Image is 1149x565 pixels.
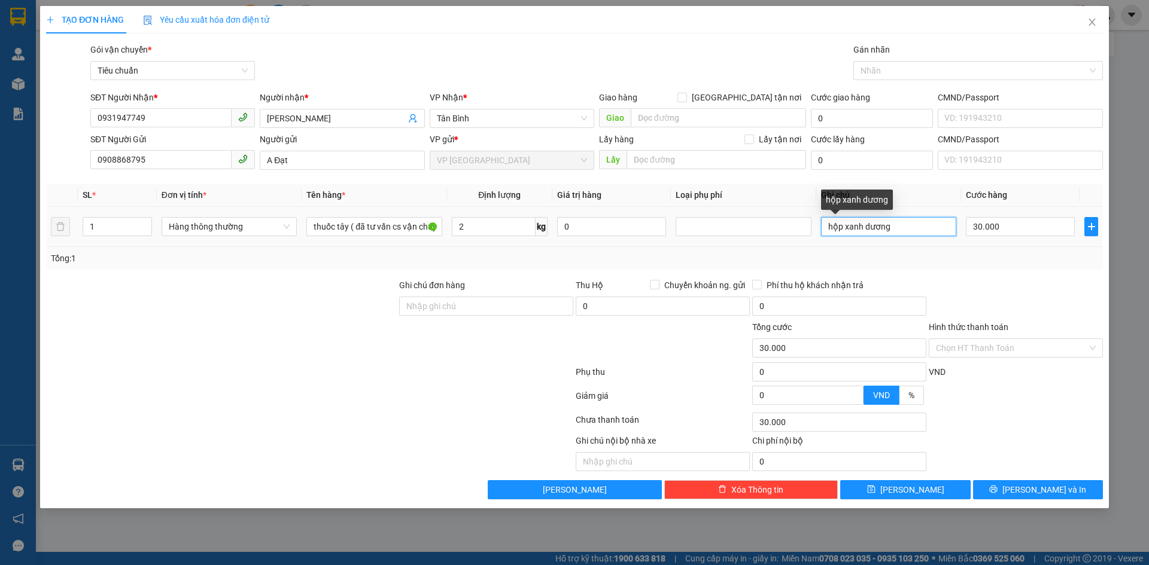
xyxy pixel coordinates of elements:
span: [GEOGRAPHIC_DATA] tận nơi [687,91,806,104]
label: Cước lấy hàng [811,135,865,144]
span: close [1087,17,1097,27]
div: Giảm giá [574,389,751,410]
button: delete [51,217,70,236]
span: Yêu cầu xuất hóa đơn điện tử [143,15,269,25]
input: Nhập ghi chú [576,452,750,471]
span: Xóa Thông tin [731,483,783,496]
span: Chuyển khoản ng. gửi [659,279,750,292]
input: Ghi Chú [821,217,956,236]
span: phone [238,154,248,164]
span: plus [46,16,54,24]
span: TẠO ĐƠN HÀNG [46,15,124,25]
span: Gói vận chuyển [90,45,151,54]
span: Tiêu chuẩn [98,62,248,80]
label: Hình thức thanh toán [929,322,1008,332]
div: SĐT Người Nhận [90,91,255,104]
button: [PERSON_NAME] [488,480,662,499]
span: delete [718,485,727,494]
div: Ghi chú nội bộ nhà xe [576,434,750,452]
div: Người gửi [260,133,424,146]
span: Lấy [599,150,627,169]
div: hộp xanh dương [821,190,893,210]
div: Chi phí nội bộ [752,434,926,452]
span: kg [536,217,548,236]
span: plus [1085,222,1097,231]
th: Ghi chú [816,184,961,207]
div: Phụ thu [574,365,751,386]
input: Dọc đường [627,150,806,169]
button: save[PERSON_NAME] [840,480,970,499]
input: VD: Bàn, Ghế [306,217,442,236]
div: CMND/Passport [938,133,1102,146]
span: % [908,390,914,400]
div: Tổng: 1 [51,252,443,265]
span: VND [873,390,890,400]
div: Chưa thanh toán [574,413,751,434]
span: printer [989,485,998,494]
span: VND [929,367,946,377]
span: [PERSON_NAME] [543,483,607,496]
span: Đơn vị tính [162,190,206,200]
span: Giá trị hàng [557,190,601,200]
div: Người nhận [260,91,424,104]
span: Phí thu hộ khách nhận trả [762,279,868,292]
label: Ghi chú đơn hàng [399,280,465,290]
span: SL [83,190,92,200]
input: Ghi chú đơn hàng [399,297,573,316]
label: Gán nhãn [853,45,890,54]
div: CMND/Passport [938,91,1102,104]
input: Cước giao hàng [811,109,933,128]
span: Lấy hàng [599,135,634,144]
th: Loại phụ phí [671,184,816,207]
div: SĐT Người Gửi [90,133,255,146]
input: Cước lấy hàng [811,151,933,170]
span: Giao [599,108,631,127]
span: [PERSON_NAME] [880,483,944,496]
span: user-add [408,114,418,123]
span: Tổng cước [752,322,792,332]
input: Dọc đường [631,108,806,127]
span: Thu Hộ [576,280,603,290]
span: VP Nhận [430,93,463,102]
span: phone [238,112,248,122]
span: Hàng thông thường [169,218,290,236]
img: icon [143,16,153,25]
span: Tên hàng [306,190,345,200]
label: Cước giao hàng [811,93,870,102]
input: 0 [557,217,666,236]
span: save [867,485,876,494]
button: printer[PERSON_NAME] và In [973,480,1103,499]
button: deleteXóa Thông tin [664,480,838,499]
span: Giao hàng [599,93,637,102]
span: Lấy tận nơi [754,133,806,146]
button: plus [1084,217,1098,236]
span: VP Đà Lạt [437,151,587,169]
div: VP gửi [430,133,594,146]
span: Tân Bình [437,109,587,127]
span: [PERSON_NAME] và In [1002,483,1086,496]
span: Cước hàng [966,190,1007,200]
span: Định lượng [478,190,521,200]
button: Close [1075,6,1109,39]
